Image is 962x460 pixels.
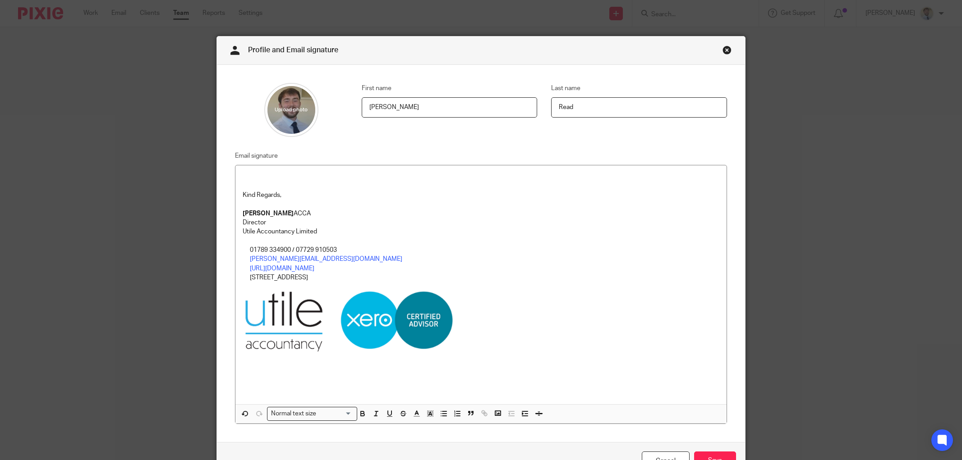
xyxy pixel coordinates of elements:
a: [PERSON_NAME][EMAIL_ADDRESS][DOMAIN_NAME] [250,256,402,262]
label: Last name [551,84,580,93]
img: Image [243,255,249,261]
a: Close this dialog window [723,46,732,58]
strong: [PERSON_NAME] [243,210,294,217]
p: 01789 334900 / 07729 910503 [243,246,719,255]
img: Image [243,246,249,252]
div: Search for option [267,407,357,421]
img: Image [243,264,249,270]
p: Director [243,218,719,227]
span: Normal text size [269,409,318,419]
label: First name [362,84,391,93]
p: Kind Regards, [243,191,719,200]
input: Search for option [319,409,352,419]
label: Email signature [235,151,278,160]
p: ACCA [243,209,719,218]
a: [URL][DOMAIN_NAME] [250,265,314,272]
p: [STREET_ADDRESS] [243,273,719,282]
img: Image [243,273,249,279]
span: Profile and Email signature [248,46,338,54]
img: Image [243,291,456,390]
p: Utile Accountancy Limited [243,227,719,236]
